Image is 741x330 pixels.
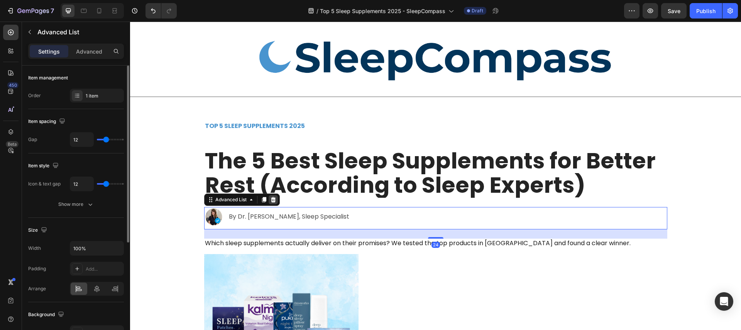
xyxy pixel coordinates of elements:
input: Auto [70,241,123,255]
input: Auto [70,133,93,146]
div: Add... [86,266,122,273]
div: Publish [696,7,716,15]
button: Publish [690,3,722,19]
div: 450 [7,82,19,88]
button: Save [661,3,687,19]
button: Show more [28,197,124,211]
span: Draft [472,7,483,14]
iframe: To enrich screen reader interactions, please activate Accessibility in Grammarly extension settings [130,22,741,330]
div: Item style [28,161,60,171]
div: Show more [58,200,94,208]
div: Size [28,225,49,236]
div: Item management [28,74,68,81]
div: Gap [28,136,37,143]
div: Item spacing [28,116,67,127]
div: 24 [301,220,310,226]
p: 7 [51,6,54,15]
div: Order [28,92,41,99]
div: Arrange [28,285,46,292]
span: Top 5 Sleep Supplements 2025 - SleepCompass [320,7,445,15]
p: Settings [38,47,60,56]
p: Advanced [76,47,102,56]
div: Background [28,310,66,320]
input: Auto [70,177,93,191]
div: Icon & text gap [28,180,61,187]
div: Beta [6,141,19,147]
div: Padding [28,265,46,272]
div: 1 item [86,93,122,99]
p: Which sleep supplements actually deliver on their promises? We tested the top products in [GEOGRA... [75,218,536,226]
span: / [316,7,318,15]
button: 7 [3,3,58,19]
div: Width [28,245,41,252]
div: Open Intercom Messenger [715,292,733,311]
div: Undo/Redo [145,3,177,19]
span: Save [668,8,680,14]
p: Advanced List [37,27,121,37]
